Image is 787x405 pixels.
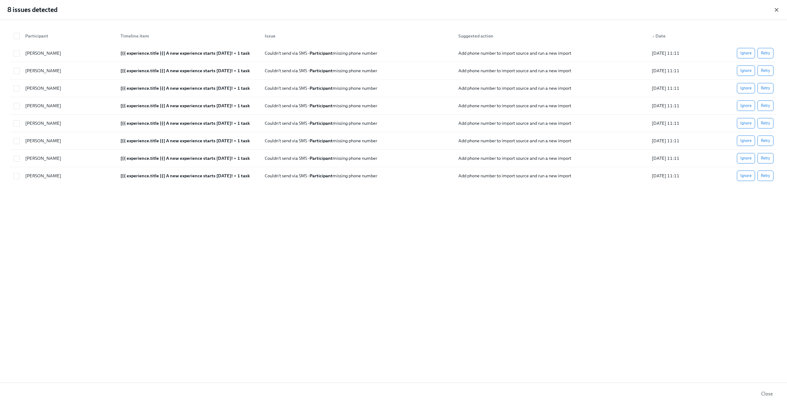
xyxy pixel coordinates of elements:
button: Ignore [737,118,755,128]
strong: Participant [310,103,333,108]
div: [PERSON_NAME][{{ experience.title }}] A new experience starts [DATE]! + 1 taskCouldn't send via S... [10,150,777,167]
strong: Participant [310,120,333,126]
div: ▲Date [647,30,727,42]
div: [PERSON_NAME] [23,172,116,179]
div: Timeline item [118,32,260,40]
button: Retry [757,83,773,93]
div: [PERSON_NAME] [23,102,116,109]
span: Ignore [740,120,752,126]
div: Participant [23,32,116,40]
button: Close [757,388,777,400]
span: Couldn't send via SMS - missing phone number [265,103,377,108]
div: [PERSON_NAME] [23,49,116,57]
button: Ignore [737,136,755,146]
div: [PERSON_NAME][{{ experience.title }}] A new experience starts [DATE]! + 1 taskCouldn't send via S... [10,167,777,184]
div: Timeline item [116,30,260,42]
div: [PERSON_NAME] [23,155,116,162]
button: Ignore [737,48,755,58]
span: Add phone number to import source and run a new import [458,138,571,144]
div: [DATE] 11:11 [649,172,727,179]
span: Couldn't send via SMS - missing phone number [265,68,377,73]
div: [DATE] 11:11 [649,155,727,162]
strong: Participant [310,155,333,161]
span: Retry [761,173,770,179]
span: Retry [761,155,770,161]
div: [PERSON_NAME] [23,85,116,92]
span: Ignore [740,138,752,144]
div: [DATE] 11:11 [649,67,727,74]
strong: [{{ experience.title }}] A new experience starts [DATE]! + 1 task [121,120,250,126]
strong: Participant [310,85,333,91]
div: [DATE] 11:11 [649,137,727,144]
div: [PERSON_NAME] [23,137,116,144]
button: Retry [757,171,773,181]
span: ▲ [652,35,655,38]
div: [DATE] 11:11 [649,102,727,109]
button: Retry [757,100,773,111]
button: Retry [757,118,773,128]
span: Add phone number to import source and run a new import [458,85,571,91]
span: Ignore [740,155,752,161]
strong: [{{ experience.title }}] A new experience starts [DATE]! + 1 task [121,85,250,91]
strong: [{{ experience.title }}] A new experience starts [DATE]! + 1 task [121,103,250,108]
button: Ignore [737,171,755,181]
button: Ignore [737,83,755,93]
div: Suggested action [456,32,647,40]
span: Couldn't send via SMS - missing phone number [265,50,377,56]
span: Couldn't send via SMS - missing phone number [265,155,377,161]
div: [DATE] 11:11 [649,49,727,57]
button: Ignore [737,100,755,111]
div: [PERSON_NAME][{{ experience.title }}] A new experience starts [DATE]! + 1 taskCouldn't send via S... [10,62,777,80]
span: Add phone number to import source and run a new import [458,50,571,56]
strong: [{{ experience.title }}] A new experience starts [DATE]! + 1 task [121,50,250,56]
strong: [{{ experience.title }}] A new experience starts [DATE]! + 1 task [121,68,250,73]
span: Add phone number to import source and run a new import [458,68,571,73]
span: Ignore [740,173,752,179]
div: Date [649,32,727,40]
strong: Participant [310,68,333,73]
h2: 8 issues detected [7,5,57,14]
span: Couldn't send via SMS - missing phone number [265,120,377,126]
span: Couldn't send via SMS - missing phone number [265,138,377,144]
span: Ignore [740,50,752,56]
span: Add phone number to import source and run a new import [458,155,571,161]
div: [PERSON_NAME][{{ experience.title }}] A new experience starts [DATE]! + 1 taskCouldn't send via S... [10,115,777,132]
div: [PERSON_NAME] [23,67,116,74]
button: Retry [757,153,773,163]
div: Issue [262,32,453,40]
div: [PERSON_NAME][{{ experience.title }}] A new experience starts [DATE]! + 1 taskCouldn't send via S... [10,97,777,115]
strong: [{{ experience.title }}] A new experience starts [DATE]! + 1 task [121,155,250,161]
div: [PERSON_NAME][{{ experience.title }}] A new experience starts [DATE]! + 1 taskCouldn't send via S... [10,132,777,150]
span: Retry [761,50,770,56]
span: Ignore [740,85,752,91]
div: Participant [20,30,116,42]
span: Couldn't send via SMS - missing phone number [265,85,377,91]
strong: Participant [310,50,333,56]
span: Ignore [740,103,752,109]
span: Retry [761,85,770,91]
div: [DATE] 11:11 [649,120,727,127]
button: Retry [757,136,773,146]
div: Suggested action [453,30,647,42]
span: Close [761,391,773,397]
div: [DATE] 11:11 [649,85,727,92]
span: Ignore [740,68,752,74]
button: Retry [757,48,773,58]
span: Couldn't send via SMS - missing phone number [265,173,377,179]
div: [PERSON_NAME][{{ experience.title }}] A new experience starts [DATE]! + 1 taskCouldn't send via S... [10,80,777,97]
span: Retry [761,68,770,74]
span: Retry [761,138,770,144]
span: Add phone number to import source and run a new import [458,173,571,179]
button: Retry [757,65,773,76]
div: [PERSON_NAME][{{ experience.title }}] A new experience starts [DATE]! + 1 taskCouldn't send via S... [10,45,777,62]
div: [PERSON_NAME] [23,120,116,127]
strong: [{{ experience.title }}] A new experience starts [DATE]! + 1 task [121,173,250,179]
span: Add phone number to import source and run a new import [458,120,571,126]
span: Add phone number to import source and run a new import [458,103,571,108]
strong: Participant [310,173,333,179]
button: Ignore [737,153,755,163]
strong: [{{ experience.title }}] A new experience starts [DATE]! + 1 task [121,138,250,144]
span: Retry [761,103,770,109]
span: Retry [761,120,770,126]
strong: Participant [310,138,333,144]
